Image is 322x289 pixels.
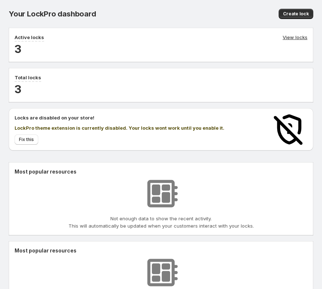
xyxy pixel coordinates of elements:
[15,168,307,175] h2: Most popular resources
[15,42,307,56] h2: 3
[283,11,309,17] span: Create lock
[283,34,307,42] a: View locks
[19,137,34,142] span: Fix this
[15,124,264,132] p: LockPro theme extension is currently disabled. Your locks wont work until you enable it.
[279,9,313,19] button: Create lock
[9,9,96,18] span: Your LockPro dashboard
[15,82,307,96] h2: 3
[15,134,38,145] button: Fix this
[143,175,179,212] img: No resources found
[15,247,307,254] h2: Most popular resources
[68,215,254,229] p: Not enough data to show the recent activity. This will automatically be updated when your custome...
[15,74,41,81] p: Total locks
[15,114,264,121] h2: Locks are disabled on your store!
[15,34,44,41] p: Active locks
